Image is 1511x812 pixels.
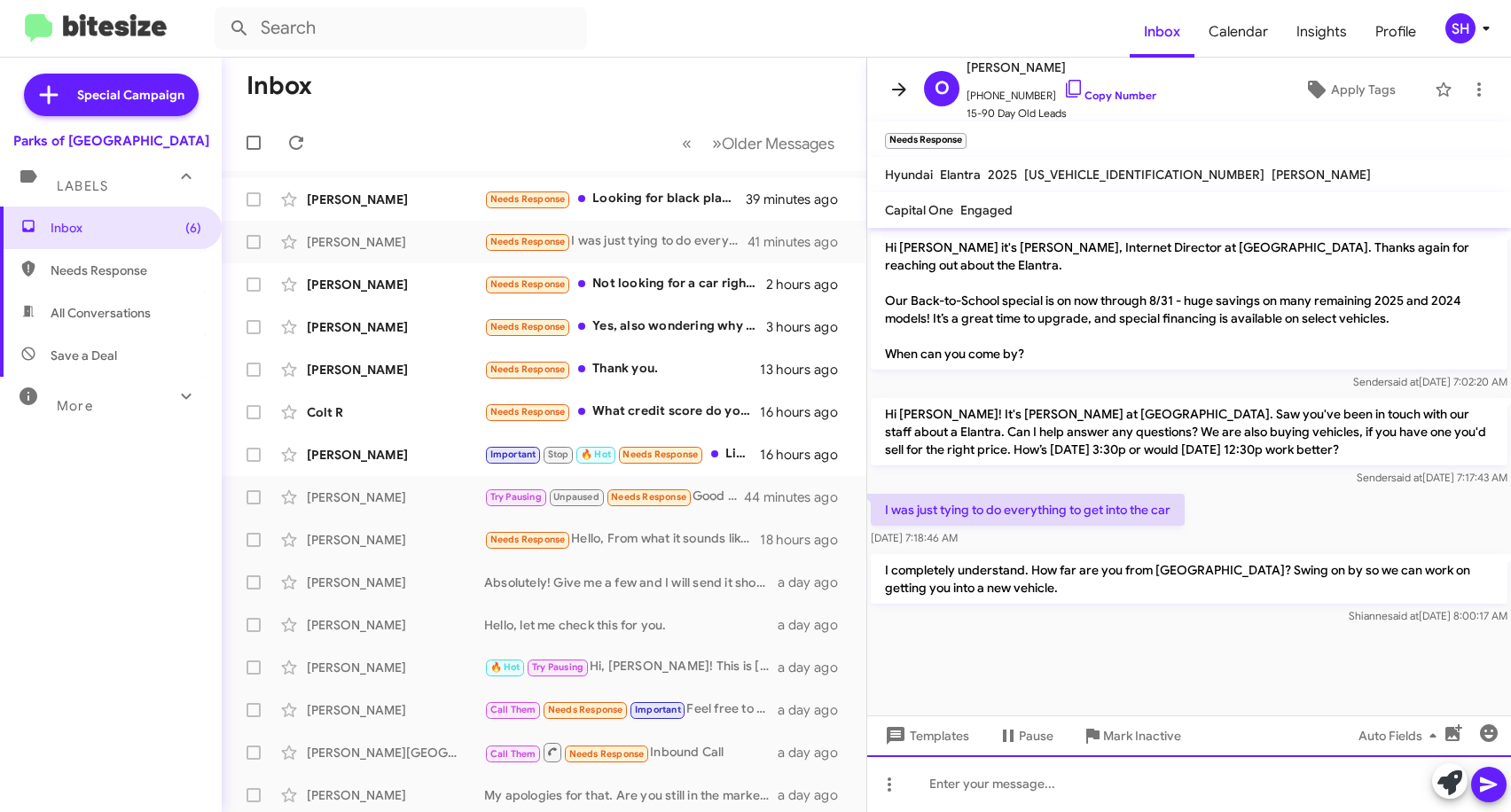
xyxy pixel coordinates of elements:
[1019,720,1053,752] span: Pause
[746,488,852,506] div: 44 minutes ago
[307,659,484,676] div: [PERSON_NAME]
[215,7,587,50] input: Search
[983,720,1068,752] button: Pause
[1194,6,1282,58] a: Calendar
[307,318,484,336] div: [PERSON_NAME]
[13,132,209,150] div: Parks of [GEOGRAPHIC_DATA]
[871,554,1507,604] p: I completely understand. How far are you from [GEOGRAPHIC_DATA]? Swing on by so we can work on ge...
[307,446,484,464] div: [PERSON_NAME]
[1353,375,1507,388] span: Sender [DATE] 7:02:20 AM
[484,616,778,634] div: Hello, let me check this for you.
[871,531,958,544] span: [DATE] 7:18:46 AM
[622,449,698,460] span: Needs Response
[1361,6,1430,58] a: Profile
[1358,720,1444,752] span: Auto Fields
[484,487,746,507] div: Good morning [PERSON_NAME] from [GEOGRAPHIC_DATA]! Yes we came down from the length and productiv...
[1388,375,1419,388] span: said at
[778,786,852,804] div: a day ago
[778,574,852,591] div: a day ago
[766,318,852,336] div: 3 hours ago
[51,304,151,322] span: All Conversations
[1391,471,1422,484] span: said at
[967,105,1156,122] span: 15-90 Day Old Leads
[307,488,484,506] div: [PERSON_NAME]
[712,132,722,154] span: »
[885,133,967,149] small: Needs Response
[484,316,766,337] div: Yes, also wondering why you are charging 2000 more than your counterpart in [GEOGRAPHIC_DATA]... ...
[766,276,852,293] div: 2 hours ago
[1445,13,1476,43] div: SH
[307,616,484,634] div: [PERSON_NAME]
[671,125,702,161] button: Previous
[871,494,1185,526] p: I was just tying to do everything to get into the car
[51,347,117,364] span: Save a Deal
[1272,167,1371,183] span: [PERSON_NAME]
[307,191,484,208] div: [PERSON_NAME]
[778,616,852,634] div: a day ago
[967,78,1156,105] span: [PHONE_NUMBER]
[682,132,692,154] span: «
[548,704,623,715] span: Needs Response
[484,741,778,763] div: Inbound Call
[1331,74,1396,105] span: Apply Tags
[760,531,852,549] div: 18 hours ago
[1357,471,1507,484] span: Sender [DATE] 7:17:43 AM
[940,167,981,183] span: Elantra
[51,219,201,237] span: Inbox
[307,701,484,719] div: [PERSON_NAME]
[1430,13,1491,43] button: SH
[484,274,766,294] div: Not looking for a car right now , thanx
[490,321,566,332] span: Needs Response
[51,262,201,279] span: Needs Response
[247,72,312,100] h1: Inbox
[490,748,536,760] span: Call Them
[484,574,778,591] div: Absolutely! Give me a few and I will send it shortly.
[778,701,852,719] div: a day ago
[1344,720,1458,752] button: Auto Fields
[1068,720,1195,752] button: Mark Inactive
[1063,89,1156,102] a: Copy Number
[960,202,1013,218] span: Engaged
[701,125,845,161] button: Next
[307,276,484,293] div: [PERSON_NAME]
[490,449,536,460] span: Important
[1282,6,1361,58] a: Insights
[24,74,199,116] a: Special Campaign
[490,491,542,503] span: Try Pausing
[490,534,566,545] span: Needs Response
[307,744,484,761] div: [PERSON_NAME][GEOGRAPHIC_DATA]
[484,529,760,550] div: Hello, From what it sounds like, my husband was not able to make out a deal. I'm not looking to b...
[307,786,484,804] div: [PERSON_NAME]
[778,659,852,676] div: a day ago
[490,236,566,247] span: Needs Response
[722,134,834,153] span: Older Messages
[988,167,1017,183] span: 2025
[867,720,983,752] button: Templates
[484,189,746,209] div: Looking for black platinum exp [PERSON_NAME]
[490,704,536,715] span: Call Them
[484,359,760,379] div: Thank you.
[484,699,778,720] div: Feel free to call me back now
[1273,74,1426,105] button: Apply Tags
[635,704,681,715] span: Important
[57,178,108,194] span: Labels
[871,231,1507,370] p: Hi [PERSON_NAME] it's [PERSON_NAME], Internet Director at [GEOGRAPHIC_DATA]. Thanks again for rea...
[490,278,566,290] span: Needs Response
[307,574,484,591] div: [PERSON_NAME]
[569,748,645,760] span: Needs Response
[484,402,760,422] div: What credit score do you need for the Bronco lease deal
[672,125,845,161] nav: Page navigation example
[611,491,686,503] span: Needs Response
[885,167,933,183] span: Hyundai
[1130,6,1194,58] a: Inbox
[77,86,184,104] span: Special Campaign
[307,531,484,549] div: [PERSON_NAME]
[307,233,484,251] div: [PERSON_NAME]
[881,720,969,752] span: Templates
[1388,609,1419,622] span: said at
[548,449,569,460] span: Stop
[532,661,583,673] span: Try Pausing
